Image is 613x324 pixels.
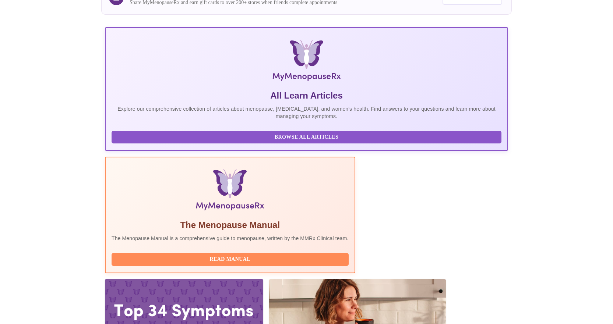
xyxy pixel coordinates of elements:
[112,219,349,231] h5: The Menopause Manual
[119,133,494,142] span: Browse All Articles
[112,90,501,102] h5: All Learn Articles
[112,253,349,266] button: Read Manual
[112,133,503,140] a: Browse All Articles
[112,235,349,242] p: The Menopause Manual is a comprehensive guide to menopause, written by the MMRx Clinical team.
[112,131,501,144] button: Browse All Articles
[112,105,501,120] p: Explore our comprehensive collection of articles about menopause, [MEDICAL_DATA], and women's hea...
[112,256,350,262] a: Read Manual
[149,169,311,213] img: Menopause Manual
[172,40,441,84] img: MyMenopauseRx Logo
[119,255,341,264] span: Read Manual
